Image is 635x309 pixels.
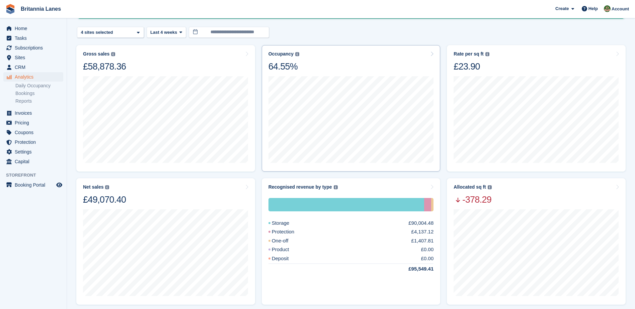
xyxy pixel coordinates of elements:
[15,157,55,166] span: Capital
[3,33,63,43] a: menu
[147,27,186,38] button: Last 4 weeks
[268,61,299,72] div: 64.55%
[15,118,55,127] span: Pricing
[3,180,63,190] a: menu
[83,184,103,190] div: Net sales
[83,194,126,205] div: £49,070.40
[588,5,598,12] span: Help
[454,184,486,190] div: Allocated sq ft
[334,185,338,189] img: icon-info-grey-7440780725fd019a000dd9b08b2336e03edf1995a4989e88bcd33f0948082b44.svg
[15,53,55,62] span: Sites
[555,5,569,12] span: Create
[3,137,63,147] a: menu
[268,198,424,211] div: Storage
[612,6,629,12] span: Account
[268,246,305,253] div: Product
[18,3,64,14] a: Britannia Lanes
[15,108,55,118] span: Invoices
[150,29,177,36] span: Last 4 weeks
[268,219,306,227] div: Storage
[421,255,434,263] div: £0.00
[268,237,305,245] div: One-off
[3,72,63,82] a: menu
[424,198,431,211] div: Protection
[5,4,15,14] img: stora-icon-8386f47178a22dfd0bd8f6a31ec36ba5ce8667c1dd55bd0f319d3a0aa187defe.svg
[80,29,115,36] div: 4 sites selected
[15,72,55,82] span: Analytics
[295,52,299,56] img: icon-info-grey-7440780725fd019a000dd9b08b2336e03edf1995a4989e88bcd33f0948082b44.svg
[268,228,311,236] div: Protection
[3,24,63,33] a: menu
[3,128,63,137] a: menu
[454,61,489,72] div: £23.90
[268,184,332,190] div: Recognised revenue by type
[6,172,67,179] span: Storefront
[15,128,55,137] span: Coupons
[15,137,55,147] span: Protection
[268,51,294,57] div: Occupancy
[105,185,109,189] img: icon-info-grey-7440780725fd019a000dd9b08b2336e03edf1995a4989e88bcd33f0948082b44.svg
[268,255,305,263] div: Deposit
[408,219,433,227] div: £90,004.48
[421,246,434,253] div: £0.00
[15,180,55,190] span: Booking Portal
[3,63,63,72] a: menu
[83,61,126,72] div: £58,878.36
[411,228,434,236] div: £4,137.12
[15,83,63,89] a: Daily Occupancy
[3,43,63,53] a: menu
[15,98,63,104] a: Reports
[15,24,55,33] span: Home
[431,198,433,211] div: One-off
[3,118,63,127] a: menu
[454,51,483,57] div: Rate per sq ft
[15,43,55,53] span: Subscriptions
[15,147,55,157] span: Settings
[3,53,63,62] a: menu
[15,33,55,43] span: Tasks
[3,157,63,166] a: menu
[3,108,63,118] a: menu
[411,237,434,245] div: £1,407.81
[485,52,489,56] img: icon-info-grey-7440780725fd019a000dd9b08b2336e03edf1995a4989e88bcd33f0948082b44.svg
[454,194,491,205] span: -378.29
[55,181,63,189] a: Preview store
[488,185,492,189] img: icon-info-grey-7440780725fd019a000dd9b08b2336e03edf1995a4989e88bcd33f0948082b44.svg
[15,63,55,72] span: CRM
[111,52,115,56] img: icon-info-grey-7440780725fd019a000dd9b08b2336e03edf1995a4989e88bcd33f0948082b44.svg
[3,147,63,157] a: menu
[604,5,611,12] img: Sam Wooldridge
[83,51,109,57] div: Gross sales
[392,265,433,273] div: £95,549.41
[15,90,63,97] a: Bookings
